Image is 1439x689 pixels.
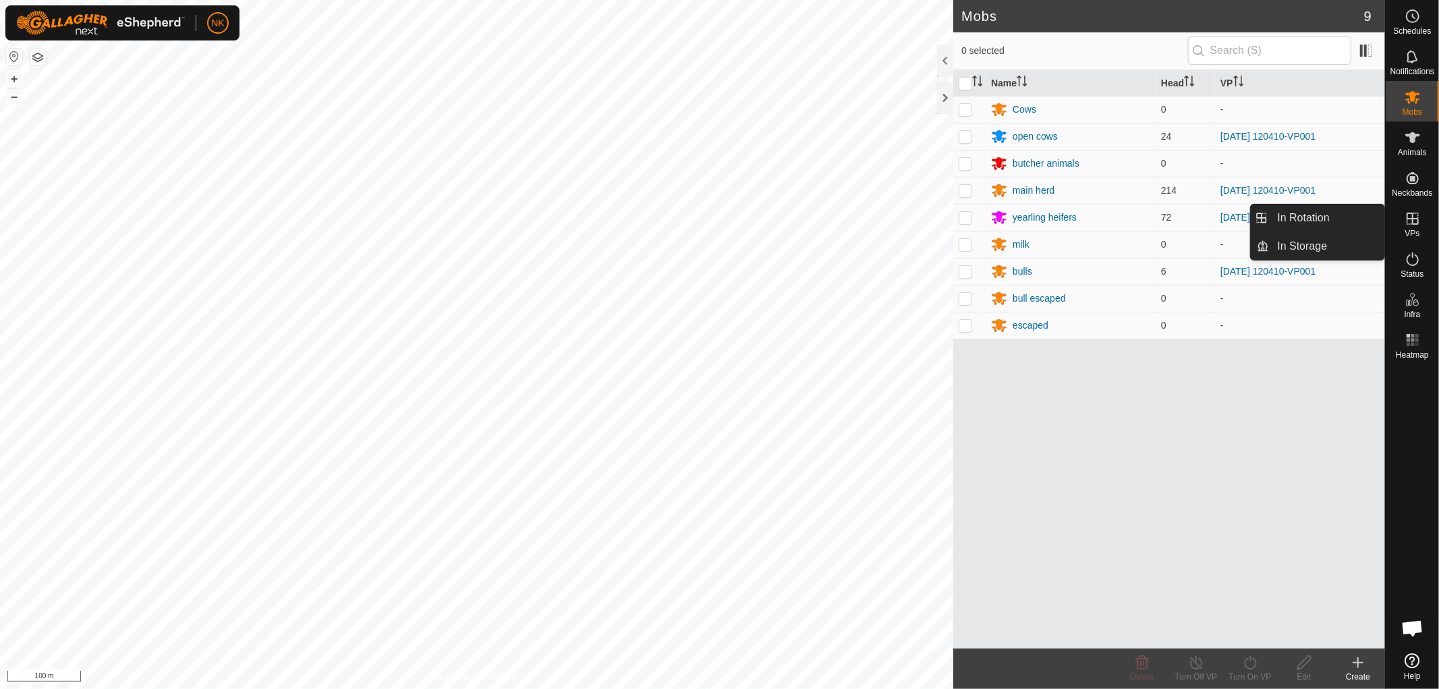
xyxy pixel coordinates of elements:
span: Notifications [1390,67,1434,76]
div: main herd [1013,184,1054,198]
span: In Rotation [1278,210,1330,226]
a: In Rotation [1270,204,1385,231]
span: 0 selected [961,44,1188,58]
div: Open chat [1392,608,1433,649]
span: 9 [1364,6,1372,26]
span: 72 [1161,212,1172,223]
td: - [1215,312,1385,339]
li: In Storage [1251,233,1384,260]
span: Delete [1131,672,1154,682]
p-sorticon: Activate to sort [1184,78,1195,88]
span: Neckbands [1392,189,1432,197]
div: open cows [1013,130,1058,144]
span: 0 [1161,320,1166,331]
img: Gallagher Logo [16,11,185,35]
button: Map Layers [30,49,46,65]
button: – [6,88,22,105]
span: Schedules [1393,27,1431,35]
span: In Storage [1278,238,1328,254]
td: - [1215,96,1385,123]
a: Help [1386,648,1439,686]
a: [DATE] 120410-VP001 [1220,185,1316,196]
div: Create [1331,671,1385,683]
p-sorticon: Activate to sort [1233,78,1244,88]
span: Animals [1398,148,1427,157]
div: Turn Off VP [1169,671,1223,683]
h2: Mobs [961,8,1364,24]
p-sorticon: Activate to sort [972,78,983,88]
div: Edit [1277,671,1331,683]
div: bulls [1013,265,1032,279]
span: Infra [1404,310,1420,319]
a: Contact Us [490,671,530,684]
span: Help [1404,672,1421,680]
div: escaped [1013,319,1048,333]
th: Head [1156,70,1215,97]
button: Reset Map [6,49,22,65]
div: bull escaped [1013,292,1066,306]
span: 24 [1161,131,1172,142]
th: VP [1215,70,1385,97]
span: 6 [1161,266,1166,277]
span: NK [211,16,224,30]
span: Heatmap [1396,351,1429,359]
p-sorticon: Activate to sort [1017,78,1027,88]
span: 0 [1161,158,1166,169]
button: + [6,71,22,87]
div: butcher animals [1013,157,1079,171]
a: Privacy Policy [424,671,474,684]
span: Status [1401,270,1423,278]
span: 0 [1161,293,1166,304]
a: [DATE] 120410-VP001 [1220,266,1316,277]
div: yearling heifers [1013,211,1077,225]
div: Cows [1013,103,1036,117]
span: 0 [1161,239,1166,250]
td: - [1215,150,1385,177]
span: 0 [1161,104,1166,115]
a: [DATE] 120410-VP001 [1220,212,1316,223]
td: - [1215,285,1385,312]
td: - [1215,231,1385,258]
span: 214 [1161,185,1177,196]
div: milk [1013,238,1029,252]
span: VPs [1405,229,1419,238]
th: Name [986,70,1156,97]
input: Search (S) [1188,36,1351,65]
span: Mobs [1403,108,1422,116]
li: In Rotation [1251,204,1384,231]
div: Turn On VP [1223,671,1277,683]
a: In Storage [1270,233,1385,260]
a: [DATE] 120410-VP001 [1220,131,1316,142]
